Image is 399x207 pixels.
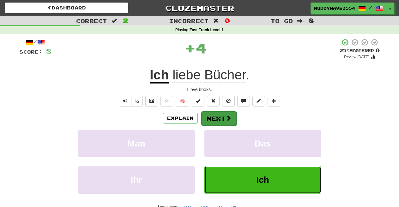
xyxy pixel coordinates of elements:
u: Ich [150,67,169,83]
span: 25 % [340,48,349,53]
span: 8 [46,47,51,55]
span: Ich [256,175,269,185]
span: : [213,18,220,24]
button: ½ [131,96,143,106]
div: Mastered [340,48,380,54]
button: Das [204,130,321,157]
button: Play sentence audio (ctl+space) [119,96,131,106]
span: 2 [123,17,128,24]
span: Ihr [131,175,142,185]
span: : [297,18,304,24]
span: To go [271,18,293,24]
span: Bücher [204,67,246,83]
strong: Fast Track Level 1 [190,28,224,32]
span: Correct [76,18,107,24]
a: MuddyWave3554 / [311,3,386,14]
span: Das [255,139,271,148]
button: Set this sentence to 100% Mastered (alt+m) [192,96,204,106]
span: 0 [225,17,230,24]
button: Discuss sentence (alt+u) [237,96,250,106]
button: Edit sentence (alt+d) [252,96,265,106]
span: MuddyWave3554 [314,5,355,11]
button: Ihr [78,166,195,193]
button: Ich [204,166,321,193]
button: Favorite sentence (alt+f) [160,96,173,106]
button: Explain [163,113,198,124]
a: Dashboard [5,3,128,13]
small: Review: [DATE] [344,55,369,59]
div: Text-to-speech controls [118,96,143,106]
span: 8 [309,17,314,24]
button: Ignore sentence (alt+i) [222,96,235,106]
button: Man [78,130,195,157]
span: Incorrect [169,18,209,24]
span: Man [128,139,145,148]
button: Show image (alt+x) [145,96,158,106]
button: Reset to 0% Mastered (alt+r) [207,96,220,106]
span: 4 [196,40,207,56]
span: + [184,38,196,57]
div: / [20,38,51,46]
div: I love books. [20,86,380,93]
span: . [169,67,250,83]
span: Score: [20,49,42,55]
span: liebe [172,67,201,83]
a: Clozemaster [138,3,261,14]
button: 🧠 [176,96,189,106]
span: / [369,5,372,9]
button: Next [201,111,237,126]
button: Add to collection (alt+a) [268,96,280,106]
span: : [112,18,118,24]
